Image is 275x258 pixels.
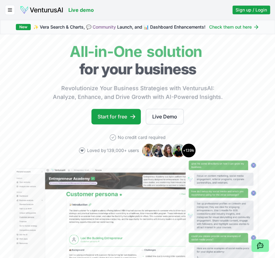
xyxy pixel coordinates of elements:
[33,24,205,30] span: ✨ Vera Search & Charts, 💬 Launch, and 📊 Dashboard Enhancements!
[151,143,166,158] img: Avatar 2
[141,143,156,158] img: Avatar 1
[236,7,267,13] span: Sign up / Login
[91,109,141,124] a: Start for free
[171,143,186,158] img: Avatar 4
[146,109,184,124] a: Live Demo
[209,24,259,30] a: Check them out here
[20,6,63,14] img: logo
[93,24,116,30] a: Community
[68,6,94,14] a: Live demo
[232,6,270,14] a: Sign up / Login
[161,143,176,158] img: Avatar 3
[16,24,31,30] div: New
